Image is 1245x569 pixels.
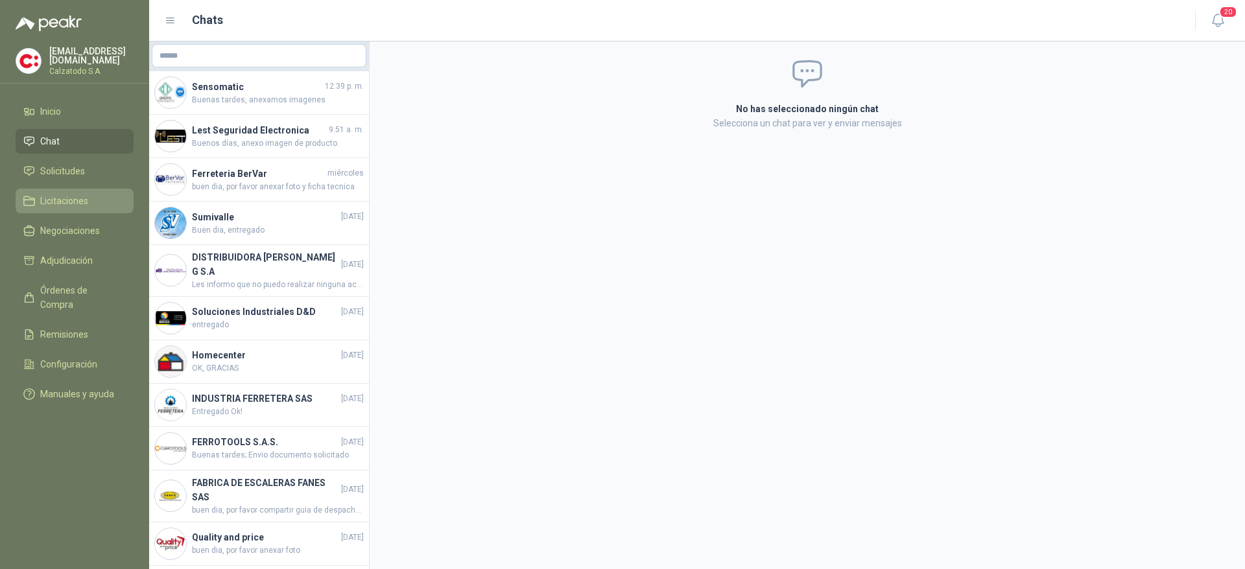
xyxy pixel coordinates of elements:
p: Calzatodo S.A. [49,67,134,75]
h4: FERROTOOLS S.A.S. [192,435,338,449]
a: Company LogoQuality and price[DATE]buen dia, por favor anexar foto [149,522,369,566]
h4: Ferreteria BerVar [192,167,325,181]
img: Company Logo [155,77,186,108]
img: Company Logo [155,121,186,152]
span: Configuración [40,357,97,371]
h4: Sensomatic [192,80,322,94]
span: miércoles [327,167,364,180]
button: 20 [1206,9,1229,32]
a: Chat [16,129,134,154]
a: Company LogoFERROTOOLS S.A.S.[DATE]Buenas tardes; Envio documento solicitado. [149,427,369,470]
img: Company Logo [16,49,41,73]
img: Company Logo [155,207,186,238]
h4: Soluciones Industriales D&D [192,305,338,319]
span: Licitaciones [40,194,88,208]
h4: FABRICA DE ESCALERAS FANES SAS [192,476,338,504]
span: [DATE] [341,211,364,223]
a: Órdenes de Compra [16,278,134,317]
img: Company Logo [155,433,186,464]
h4: Lest Seguridad Electronica [192,123,326,137]
img: Company Logo [155,389,186,421]
p: Selecciona un chat para ver y enviar mensajes [581,116,1034,130]
span: 12:39 p. m. [325,80,364,93]
span: Remisiones [40,327,88,342]
img: Company Logo [155,303,186,334]
a: Configuración [16,352,134,377]
img: Company Logo [155,164,186,195]
span: buen dia, por favor anexar foto y ficha tecnica [192,181,364,193]
h4: INDUSTRIA FERRETERA SAS [192,391,338,406]
a: Company LogoINDUSTRIA FERRETERA SAS[DATE]Entregado Ok! [149,384,369,427]
span: [DATE] [341,259,364,271]
h4: Sumivalle [192,210,338,224]
span: Buenos días, anexo imagen de producto. [192,137,364,150]
span: entregado [192,319,364,331]
span: Adjudicación [40,253,93,268]
span: Negociaciones [40,224,100,238]
span: Buenas tardes, anexamos imagenes [192,94,364,106]
a: Company LogoLest Seguridad Electronica9:51 a. m.Buenos días, anexo imagen de producto. [149,115,369,158]
p: [EMAIL_ADDRESS][DOMAIN_NAME] [49,47,134,65]
img: Company Logo [155,346,186,377]
a: Company LogoHomecenter[DATE]OK, GRACIAS [149,340,369,384]
a: Company LogoDISTRIBUIDORA [PERSON_NAME] G S.A[DATE]Les informo que no puedo realizar ninguna acci... [149,245,369,297]
span: Entregado Ok! [192,406,364,418]
span: Manuales y ayuda [40,387,114,401]
span: Chat [40,134,60,148]
a: Company LogoSensomatic12:39 p. m.Buenas tardes, anexamos imagenes [149,71,369,115]
a: Adjudicación [16,248,134,273]
span: [DATE] [341,306,364,318]
h4: DISTRIBUIDORA [PERSON_NAME] G S.A [192,250,338,279]
span: [DATE] [341,483,364,496]
span: buen dia, por favor compartir guia de despacho y nombre de transportadora para hacer seguimiento ... [192,504,364,517]
h4: Quality and price [192,530,338,544]
span: Les informo que no puedo realizar ninguna accion puesto que ambas solicitudes aparecen como "Desc... [192,279,364,291]
h2: No has seleccionado ningún chat [581,102,1034,116]
a: Inicio [16,99,134,124]
span: 20 [1219,6,1237,18]
span: [DATE] [341,349,364,362]
a: Remisiones [16,322,134,347]
h1: Chats [192,11,223,29]
span: [DATE] [341,393,364,405]
span: Órdenes de Compra [40,283,121,312]
a: Company LogoFerreteria BerVarmiércolesbuen dia, por favor anexar foto y ficha tecnica [149,158,369,202]
img: Company Logo [155,480,186,511]
a: Licitaciones [16,189,134,213]
span: Buen dia, entregado [192,224,364,237]
span: [DATE] [341,531,364,544]
img: Logo peakr [16,16,82,31]
span: Solicitudes [40,164,85,178]
h4: Homecenter [192,348,338,362]
a: Manuales y ayuda [16,382,134,406]
img: Company Logo [155,255,186,286]
span: buen dia, por favor anexar foto [192,544,364,557]
a: Solicitudes [16,159,134,183]
img: Company Logo [155,528,186,559]
span: 9:51 a. m. [329,124,364,136]
span: OK, GRACIAS [192,362,364,375]
span: [DATE] [341,436,364,448]
a: Negociaciones [16,218,134,243]
a: Company LogoSumivalle[DATE]Buen dia, entregado [149,202,369,245]
span: Inicio [40,104,61,119]
a: Company LogoFABRICA DE ESCALERAS FANES SAS[DATE]buen dia, por favor compartir guia de despacho y ... [149,470,369,522]
span: Buenas tardes; Envio documento solicitado. [192,449,364,461]
a: Company LogoSoluciones Industriales D&D[DATE]entregado [149,297,369,340]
